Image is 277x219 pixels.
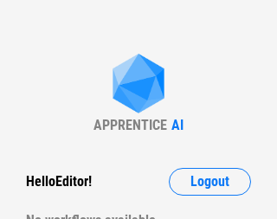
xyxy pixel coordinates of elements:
[104,54,173,117] img: Apprentice AI
[190,175,229,189] span: Logout
[169,168,251,196] button: Logout
[93,117,167,133] div: APPRENTICE
[26,168,92,196] div: Hello Editor !
[171,117,184,133] div: AI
